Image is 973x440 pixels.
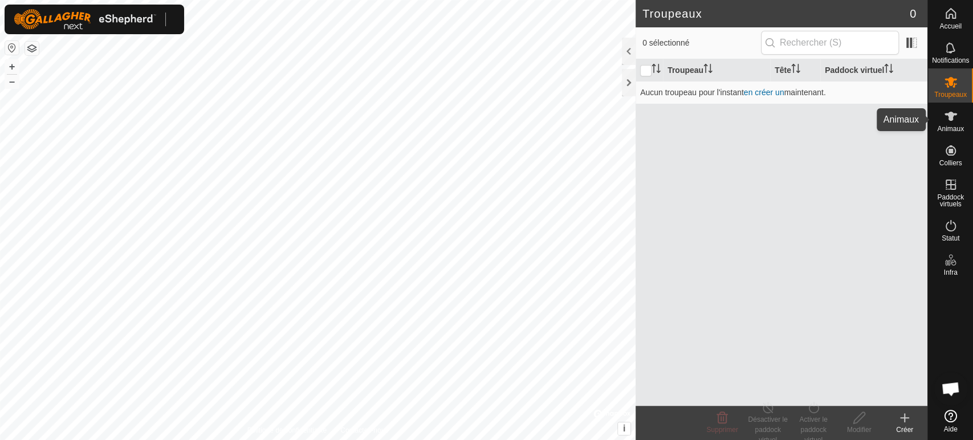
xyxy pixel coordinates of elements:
span: Statut [942,235,959,242]
span: 0 [910,5,916,22]
a: Aide [928,405,973,437]
div: Créer [882,425,927,435]
div: Modifier [836,425,882,435]
span: Colliers [939,160,962,166]
a: en créer un [744,88,784,97]
th: Tête [770,59,820,82]
span: Notifications [932,57,969,64]
h2: Troupeaux [642,7,910,21]
button: Réinitialiser la carte [5,41,19,55]
span: Animaux [937,125,964,132]
span: Paddock virtuels [931,194,970,207]
p-sorticon: Activer pour trier [703,66,713,75]
img: Logo Gallagher [14,9,156,30]
button: i [618,422,630,435]
button: – [5,75,19,88]
button: Couches de carte [25,42,39,55]
th: Troupeau [663,59,770,82]
span: i [623,423,625,433]
p-sorticon: Activer pour trier [791,66,800,75]
a: Politique de confidentialité [247,425,327,435]
p-sorticon: Activer pour trier [652,66,661,75]
span: Troupeaux [934,91,967,98]
span: 0 sélectionné [642,37,761,49]
p-sorticon: Activer pour trier [884,66,893,75]
span: Aide [943,426,957,433]
a: Contactez-nous [340,425,388,435]
input: Rechercher (S) [761,31,899,55]
span: Accueil [939,23,962,30]
span: Infra [943,269,957,276]
button: + [5,60,19,74]
th: Paddock virtuel [820,59,927,82]
div: Open chat [934,372,968,406]
span: Supprimer [706,426,738,434]
td: Aucun troupeau pour l'instant maintenant. [636,81,927,104]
